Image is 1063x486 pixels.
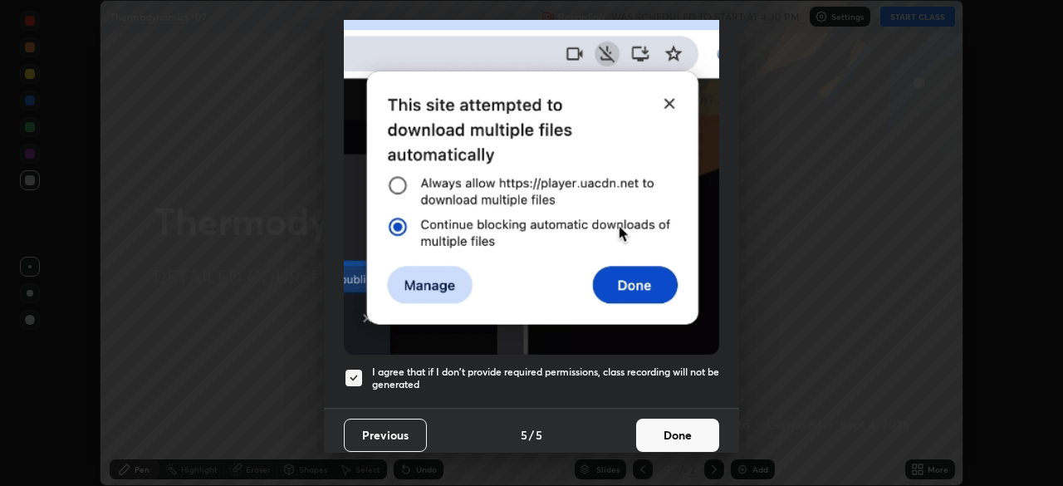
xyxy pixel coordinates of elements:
button: Previous [344,419,427,452]
h4: / [529,426,534,444]
button: Done [636,419,719,452]
h5: I agree that if I don't provide required permissions, class recording will not be generated [372,366,719,391]
h4: 5 [536,426,542,444]
h4: 5 [521,426,527,444]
